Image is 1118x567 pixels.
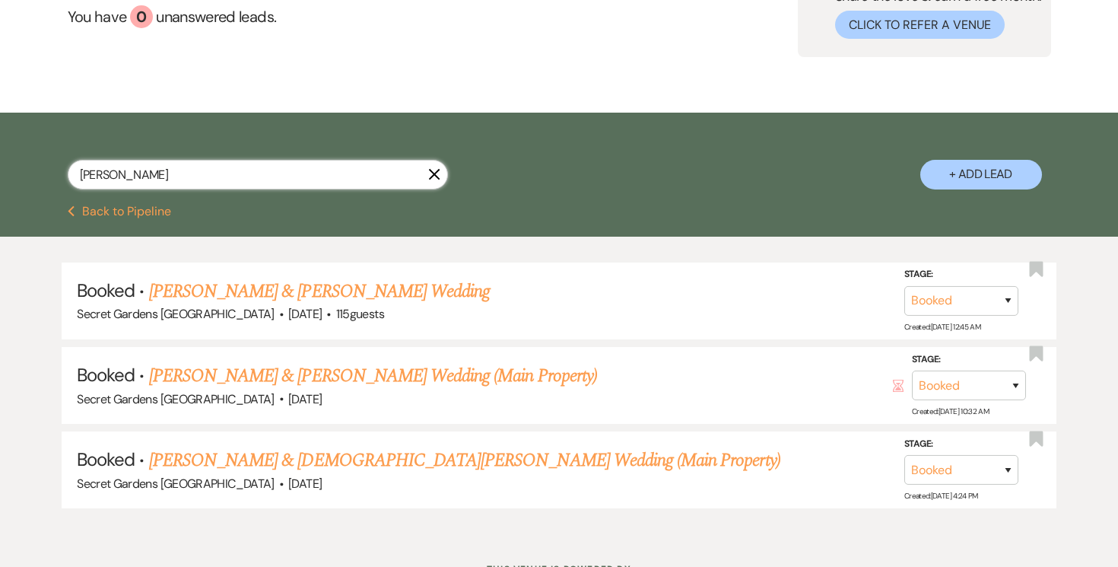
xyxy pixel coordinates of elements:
[77,363,135,387] span: Booked
[77,391,275,407] span: Secret Gardens [GEOGRAPHIC_DATA]
[288,476,322,492] span: [DATE]
[920,160,1042,190] button: + Add Lead
[336,306,384,322] span: 115 guests
[288,306,322,322] span: [DATE]
[835,11,1005,39] button: Click to Refer a Venue
[68,205,172,218] button: Back to Pipeline
[904,436,1018,453] label: Stage:
[77,476,275,492] span: Secret Gardens [GEOGRAPHIC_DATA]
[904,491,978,501] span: Created: [DATE] 4:24 PM
[77,279,135,302] span: Booked
[904,322,980,332] span: Created: [DATE] 12:45 AM
[149,278,490,305] a: [PERSON_NAME] & [PERSON_NAME] Wedding
[912,351,1026,368] label: Stage:
[288,391,322,407] span: [DATE]
[68,160,448,190] input: Search by name, event date, email address or phone number
[149,447,780,474] a: [PERSON_NAME] & [DEMOGRAPHIC_DATA][PERSON_NAME] Wedding (Main Property)
[77,306,275,322] span: Secret Gardens [GEOGRAPHIC_DATA]
[904,266,1018,283] label: Stage:
[68,5,621,28] a: You have 0 unanswered leads.
[149,362,597,390] a: [PERSON_NAME] & [PERSON_NAME] Wedding (Main Property)
[77,448,135,471] span: Booked
[130,5,153,28] div: 0
[912,406,989,416] span: Created: [DATE] 10:32 AM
